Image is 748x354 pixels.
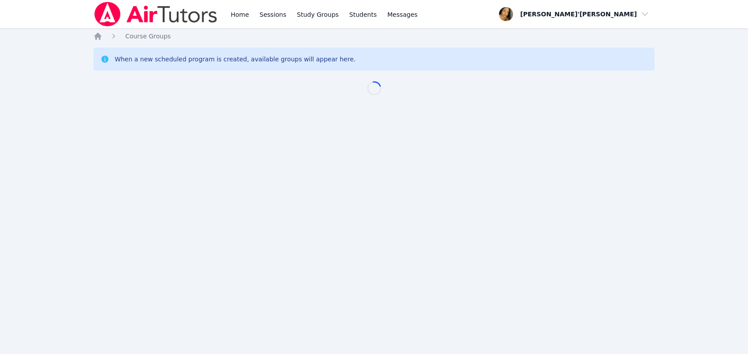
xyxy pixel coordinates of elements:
[115,55,356,64] div: When a new scheduled program is created, available groups will appear here.
[93,2,218,26] img: Air Tutors
[387,10,418,19] span: Messages
[93,32,655,41] nav: Breadcrumb
[125,33,171,40] span: Course Groups
[125,32,171,41] a: Course Groups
